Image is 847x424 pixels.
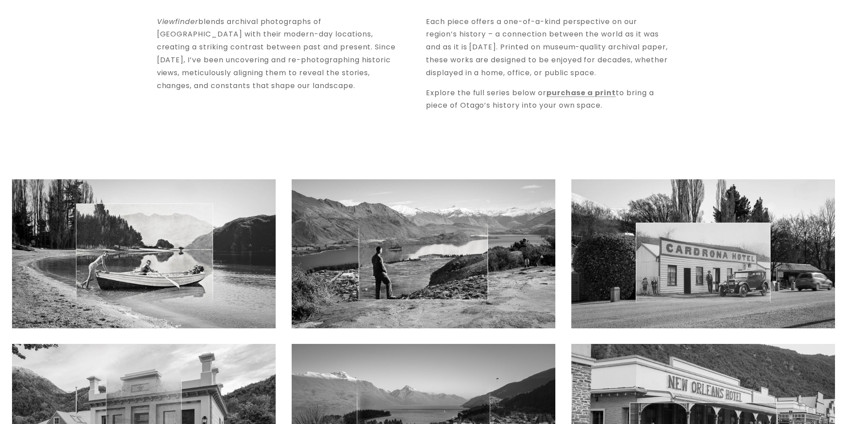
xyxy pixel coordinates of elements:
p: Each piece offers a one-of-a-kind perspective on our region’s history – a connection between the ... [426,16,668,80]
em: Viewfinder [157,16,199,27]
a: purchase a print [546,88,616,98]
p: Explore the full series below or to bring a piece of Otago’s history into your own space. [426,87,668,113]
img: Two children are by a boat on a calm lake, with one pushing the boat from the shore and the other... [12,179,276,328]
img: Black and white photo of a mountainous landscape with a man standing on a hill looking out over a... [292,179,556,328]
img: A black-and-white photo of the historic Cardrona Hotel building, with a vintage car and people in... [571,179,835,328]
p: blends archival photographs of [GEOGRAPHIC_DATA] with their modern-day locations, creating a stri... [157,16,399,93]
